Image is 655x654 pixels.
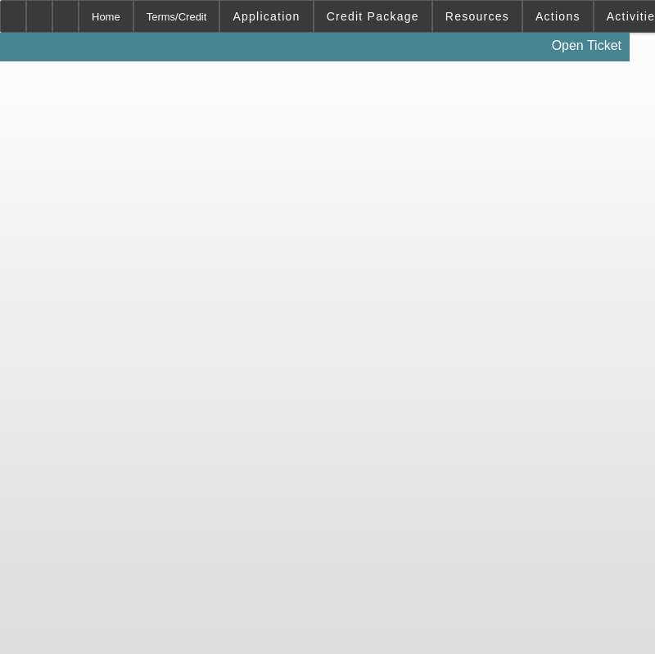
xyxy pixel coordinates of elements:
[523,1,593,32] button: Actions
[535,10,580,23] span: Actions
[433,1,522,32] button: Resources
[445,10,509,23] span: Resources
[314,1,431,32] button: Credit Package
[545,32,628,60] a: Open Ticket
[327,10,419,23] span: Credit Package
[220,1,312,32] button: Application
[233,10,300,23] span: Application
